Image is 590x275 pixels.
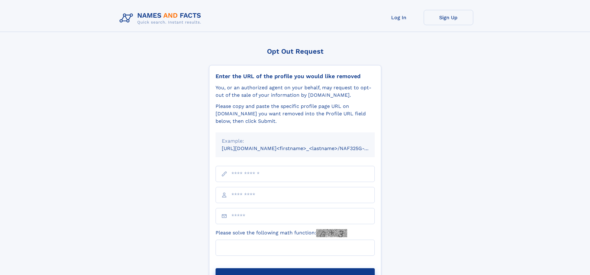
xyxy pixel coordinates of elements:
[222,145,387,151] small: [URL][DOMAIN_NAME]<firstname>_<lastname>/NAF325G-xxxxxxxx
[216,84,375,99] div: You, or an authorized agent on your behalf, may request to opt-out of the sale of your informatio...
[216,103,375,125] div: Please copy and paste the specific profile page URL on [DOMAIN_NAME] you want removed into the Pr...
[216,73,375,80] div: Enter the URL of the profile you would like removed
[374,10,424,25] a: Log In
[117,10,206,27] img: Logo Names and Facts
[424,10,473,25] a: Sign Up
[222,137,369,145] div: Example:
[216,229,347,237] label: Please solve the following math function:
[209,47,381,55] div: Opt Out Request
